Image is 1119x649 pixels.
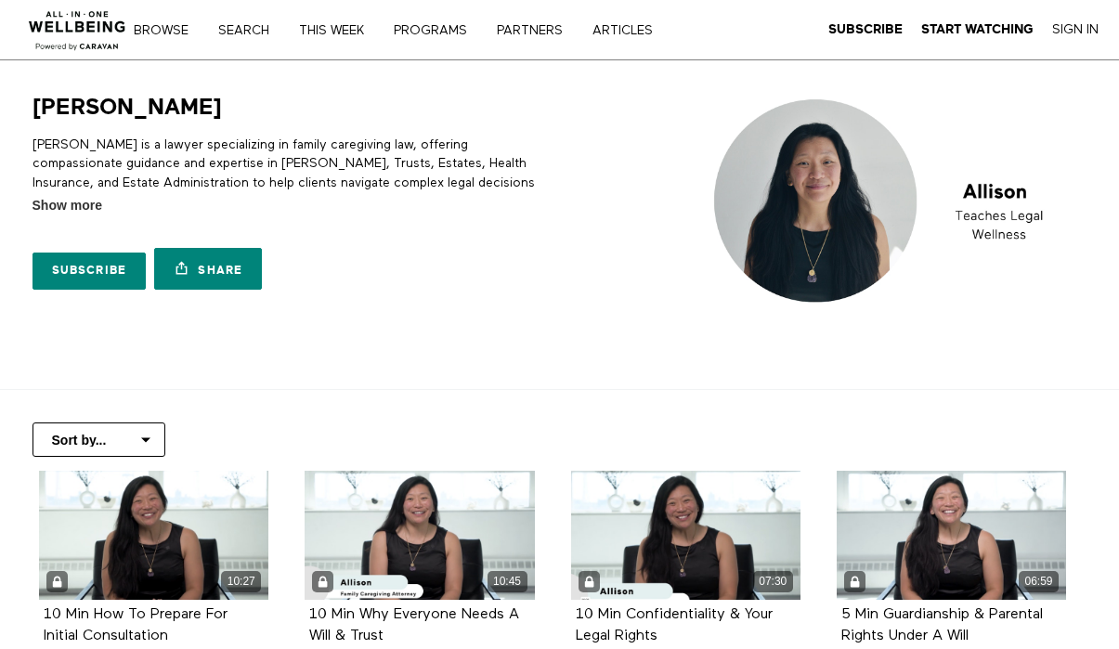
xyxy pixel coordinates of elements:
a: 10 Min Why Everyone Needs A Will & Trust [309,607,519,643]
strong: Start Watching [921,22,1034,36]
a: 10 Min How To Prepare For Initial Consultation [44,607,228,643]
a: Subscribe [828,21,903,38]
a: PROGRAMS [387,24,487,37]
a: THIS WEEK [293,24,384,37]
a: Start Watching [921,21,1034,38]
a: 10 Min Confidentiality & Your Legal Rights 07:30 [571,471,800,600]
div: 10:45 [488,571,527,592]
div: 07:30 [753,571,793,592]
img: Allison [703,93,1087,309]
div: 10:27 [221,571,261,592]
a: 5 Min Guardianship & Parental Rights Under A Will 06:59 [837,471,1066,600]
a: ARTICLES [586,24,672,37]
p: [PERSON_NAME] is a lawyer specializing in family caregiving law, offering compassionate guidance ... [33,136,553,211]
a: 10 Min Confidentiality & Your Legal Rights [576,607,773,643]
a: 10 Min Why Everyone Needs A Will & Trust 10:45 [305,471,534,600]
strong: Subscribe [828,22,903,36]
strong: 10 Min How To Prepare For Initial Consultation [44,607,228,643]
nav: Primary [147,20,691,39]
span: Show more [33,196,102,215]
strong: 5 Min Guardianship & Parental Rights Under A Will [841,607,1043,643]
strong: 10 Min Why Everyone Needs A Will & Trust [309,607,519,643]
a: Sign In [1052,21,1099,38]
a: Browse [127,24,208,37]
h1: [PERSON_NAME] [33,93,222,122]
a: 10 Min How To Prepare For Initial Consultation 10:27 [39,471,268,600]
a: Subscribe [33,253,147,290]
a: 5 Min Guardianship & Parental Rights Under A Will [841,607,1043,643]
a: PARTNERS [490,24,582,37]
div: 06:59 [1019,571,1059,592]
a: Search [212,24,289,37]
strong: 10 Min Confidentiality & Your Legal Rights [576,607,773,643]
a: Share [154,248,262,290]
